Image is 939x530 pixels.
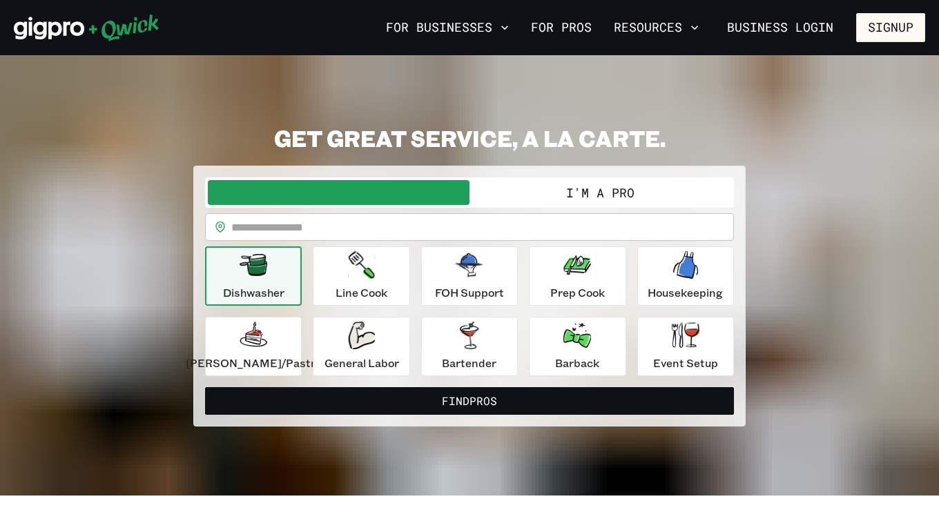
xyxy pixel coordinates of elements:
button: Line Cook [313,246,409,306]
p: Housekeeping [648,284,723,301]
p: Barback [555,355,599,371]
button: For Businesses [380,16,514,39]
button: Event Setup [637,317,734,376]
button: FOH Support [421,246,518,306]
p: Event Setup [653,355,718,371]
p: Prep Cook [550,284,605,301]
button: FindPros [205,387,734,415]
button: Housekeeping [637,246,734,306]
p: Bartender [442,355,496,371]
p: Line Cook [336,284,387,301]
h2: GET GREAT SERVICE, A LA CARTE. [193,124,746,152]
button: Prep Cook [529,246,626,306]
button: Signup [856,13,925,42]
p: [PERSON_NAME]/Pastry [186,355,321,371]
button: Resources [608,16,704,39]
button: Barback [529,317,626,376]
p: General Labor [325,355,399,371]
button: I'm a Business [208,180,469,205]
button: [PERSON_NAME]/Pastry [205,317,302,376]
a: Business Login [715,13,845,42]
button: Dishwasher [205,246,302,306]
p: FOH Support [435,284,504,301]
button: Bartender [421,317,518,376]
a: For Pros [525,16,597,39]
p: Dishwasher [223,284,284,301]
button: General Labor [313,317,409,376]
button: I'm a Pro [469,180,731,205]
